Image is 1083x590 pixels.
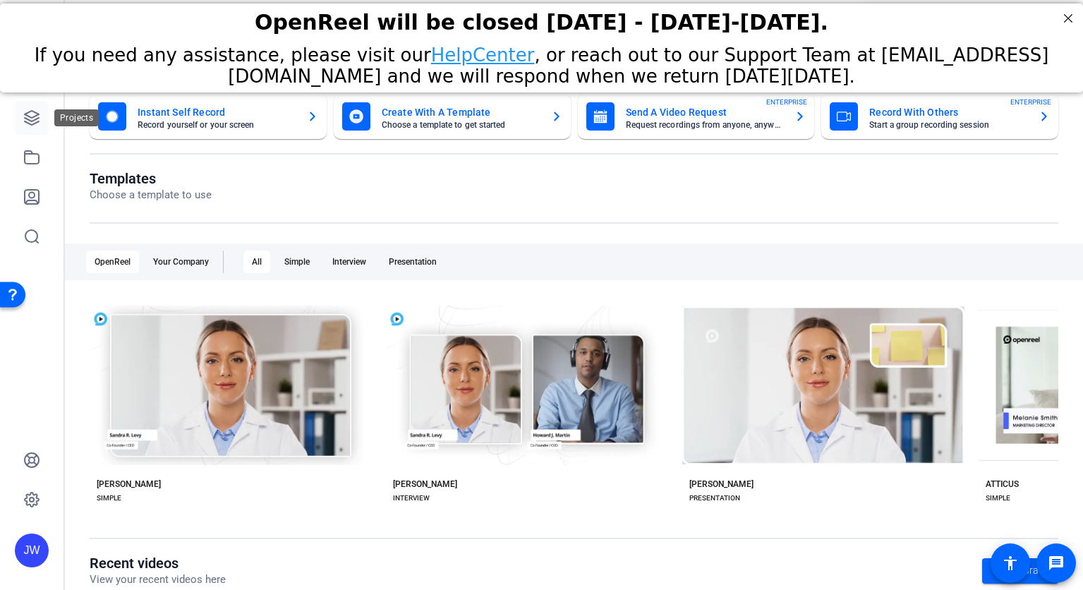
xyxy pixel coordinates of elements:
[869,104,1027,121] mat-card-title: Record With Others
[782,356,885,364] span: Start with [PERSON_NAME]
[466,351,483,368] mat-icon: check_circle
[766,392,782,409] mat-icon: play_arrow
[380,251,445,273] div: Presentation
[86,251,139,273] div: OpenReel
[54,109,99,126] div: Projects
[869,121,1027,129] mat-card-subtitle: Start a group recording session
[334,94,571,139] button: Create With A TemplateChoose a template to get started
[1048,555,1065,572] mat-icon: message
[469,392,486,409] mat-icon: play_arrow
[97,493,121,504] div: SIMPLE
[243,251,270,273] div: All
[97,478,161,490] div: [PERSON_NAME]
[785,396,881,404] span: Preview [PERSON_NAME]
[90,555,226,572] h1: Recent videos
[18,6,1065,31] div: OpenReel will be closed [DATE] - [DATE]-[DATE].
[1010,97,1051,107] span: ENTERPRISE
[382,121,540,129] mat-card-subtitle: Choose a template to get started
[766,97,807,107] span: ENTERPRISE
[138,104,296,121] mat-card-title: Instant Self Record
[90,187,212,203] p: Choose a template to use
[982,558,1058,584] a: Go to library
[821,94,1058,139] button: Record With OthersStart a group recording sessionENTERPRISE
[189,356,292,364] span: Start with [PERSON_NAME]
[15,534,49,567] div: JW
[489,396,585,404] span: Preview [PERSON_NAME]
[276,251,318,273] div: Simple
[626,104,784,121] mat-card-title: Send A Video Request
[90,572,226,588] p: View your recent videos here
[90,94,327,139] button: Instant Self RecordRecord yourself or your screen
[145,251,217,273] div: Your Company
[689,478,754,490] div: [PERSON_NAME]
[169,351,186,368] mat-icon: check_circle
[485,356,588,364] span: Start with [PERSON_NAME]
[431,41,535,62] a: HelpCenter
[173,392,190,409] mat-icon: play_arrow
[393,478,457,490] div: [PERSON_NAME]
[986,493,1010,504] div: SIMPLE
[578,94,815,139] button: Send A Video RequestRequest recordings from anyone, anywhereENTERPRISE
[193,396,289,404] span: Preview [PERSON_NAME]
[762,351,779,368] mat-icon: check_circle
[626,121,784,129] mat-card-subtitle: Request recordings from anyone, anywhere
[138,121,296,129] mat-card-subtitle: Record yourself or your screen
[90,170,212,187] h1: Templates
[1002,555,1019,572] mat-icon: accessibility
[393,493,430,504] div: INTERVIEW
[324,251,375,273] div: Interview
[382,104,540,121] mat-card-title: Create With A Template
[35,41,1049,83] span: If you need any assistance, please visit our , or reach out to our Support Team at [EMAIL_ADDRESS...
[689,493,740,504] div: PRESENTATION
[986,478,1019,490] div: ATTICUS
